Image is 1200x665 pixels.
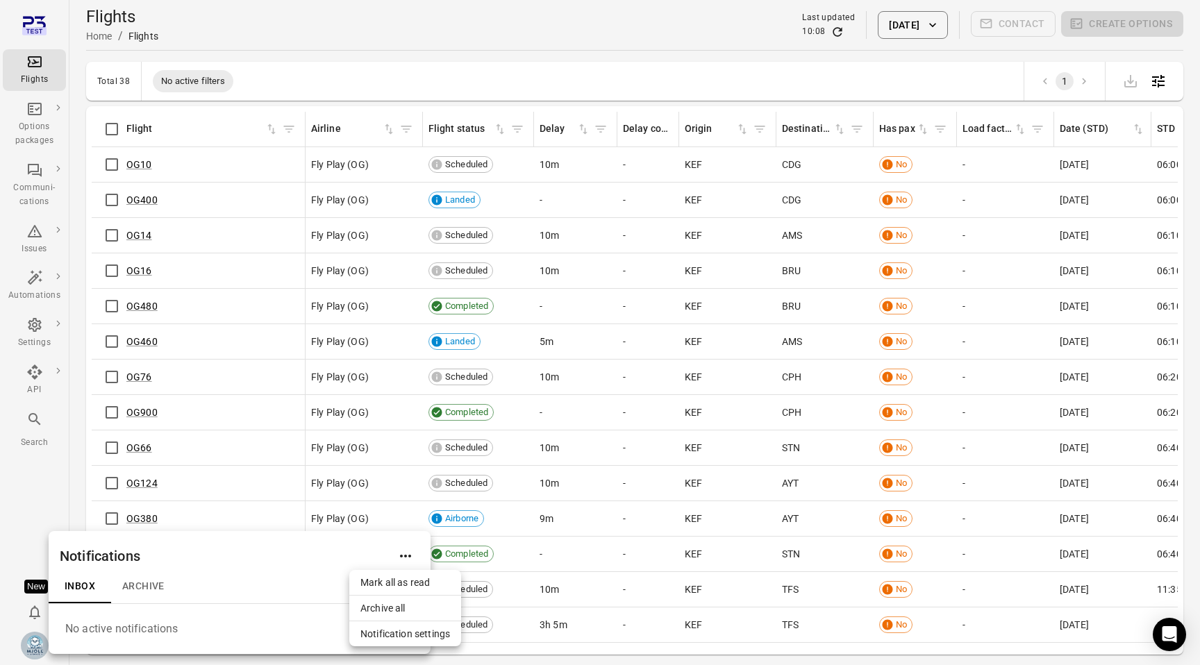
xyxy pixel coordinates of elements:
[349,570,461,595] div: Mark all as read
[360,575,450,589] span: Mark all as read
[349,596,461,621] div: Archive all
[360,601,450,615] span: Archive all
[349,621,461,646] a: Notification settings
[360,627,450,641] span: Notification settings
[1153,618,1186,651] div: Open Intercom Messenger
